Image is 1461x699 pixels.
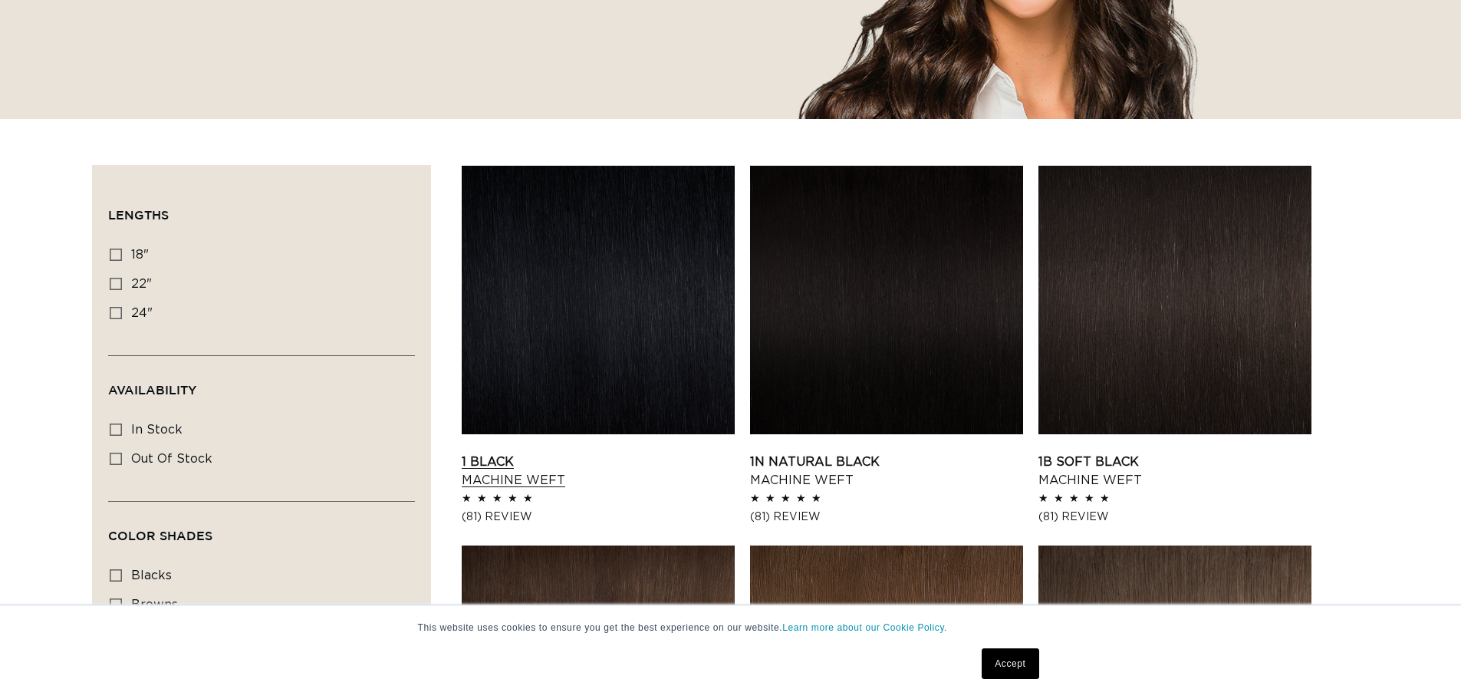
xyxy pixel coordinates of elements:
[108,383,196,397] span: Availability
[418,621,1044,635] p: This website uses cookies to ensure you get the best experience on our website.
[108,181,415,236] summary: Lengths (0 selected)
[131,424,183,436] span: In stock
[108,529,212,542] span: Color Shades
[131,249,149,261] span: 18"
[131,569,172,582] span: blacks
[108,502,415,557] summary: Color Shades (0 selected)
[131,278,152,290] span: 22"
[982,648,1038,679] a: Accept
[782,622,947,633] a: Learn more about our Cookie Policy.
[131,453,212,465] span: Out of stock
[108,208,169,222] span: Lengths
[131,598,178,611] span: browns
[1038,453,1311,490] a: 1B Soft Black Machine Weft
[750,453,1023,490] a: 1N Natural Black Machine Weft
[462,453,735,490] a: 1 Black Machine Weft
[108,356,415,411] summary: Availability (0 selected)
[131,307,153,319] span: 24"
